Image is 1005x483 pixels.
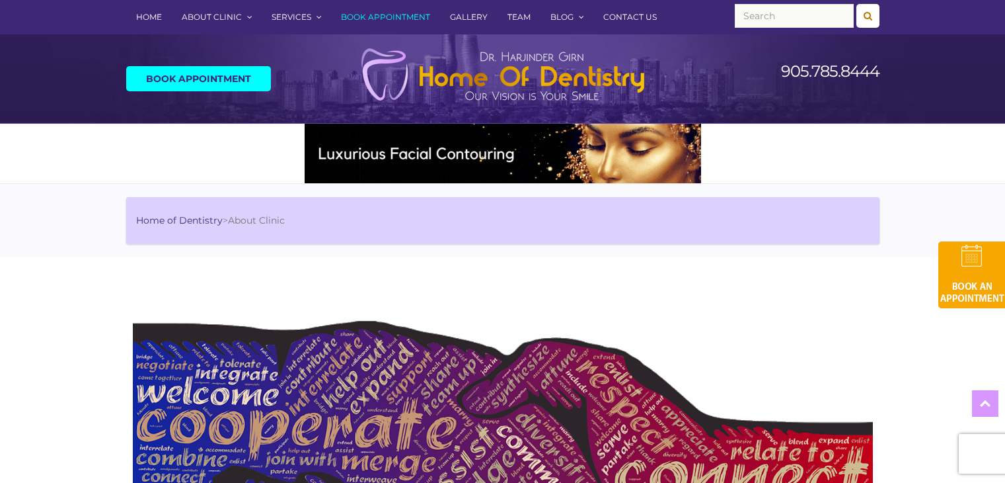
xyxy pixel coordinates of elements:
a: 905.785.8444 [781,62,879,81]
img: book-an-appointment-hod-gld.png [938,241,1005,308]
img: Medspa-Banner-Virtual-Consultation-2-1.gif [305,124,701,183]
span: About Clinic [228,214,285,226]
img: Home of Dentistry [354,48,651,102]
a: Book Appointment [126,66,271,91]
input: Search [735,4,854,28]
li: > [136,214,285,228]
a: Home of Dentistry [136,214,223,226]
a: Top [972,390,998,417]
